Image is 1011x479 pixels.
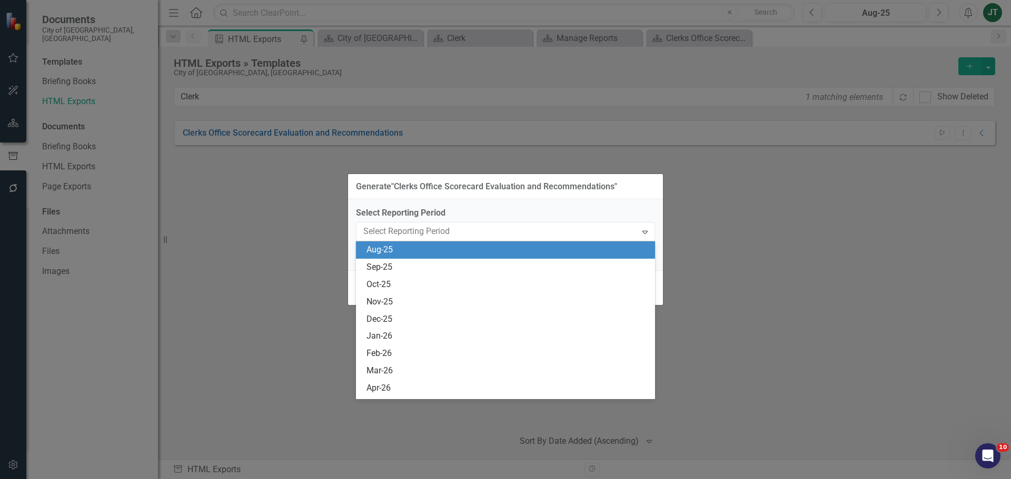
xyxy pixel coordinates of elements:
[366,244,649,256] div: Aug-25
[366,261,649,273] div: Sep-25
[366,313,649,325] div: Dec-25
[975,443,1000,468] iframe: Intercom live chat
[366,365,649,377] div: Mar-26
[356,182,617,191] div: Generate " Clerks Office Scorecard Evaluation and Recommendations "
[366,330,649,342] div: Jan-26
[997,443,1009,452] span: 10
[366,279,649,291] div: Oct-25
[356,207,655,219] label: Select Reporting Period
[366,348,649,360] div: Feb-26
[366,296,649,308] div: Nov-25
[366,382,649,394] div: Apr-26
